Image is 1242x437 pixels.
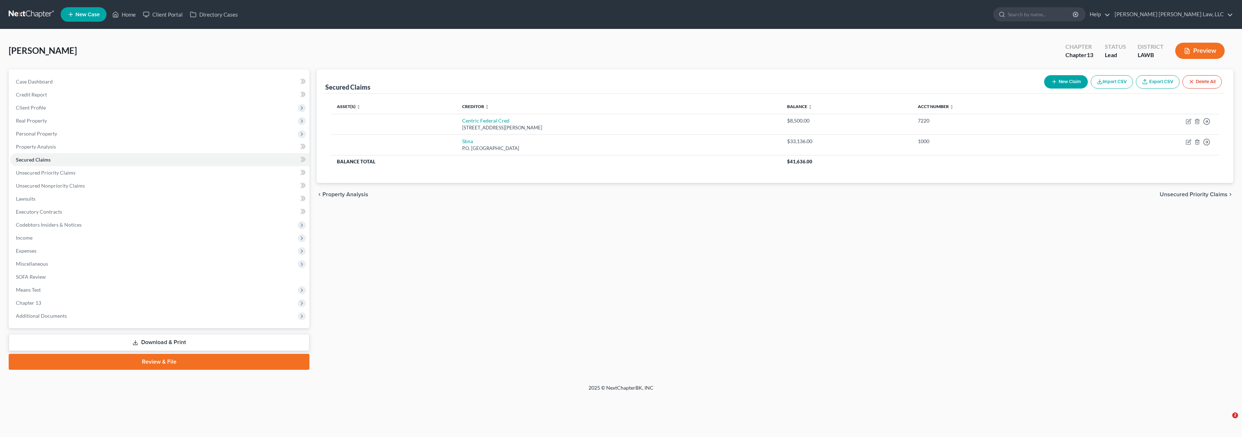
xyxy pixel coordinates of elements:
iframe: Intercom live chat [1217,412,1235,430]
span: Property Analysis [322,192,368,197]
span: Credit Report [16,91,47,98]
span: Personal Property [16,130,57,137]
span: Income [16,235,32,241]
span: Additional Documents [16,313,67,319]
span: Unsecured Priority Claims [16,170,75,176]
a: Centric Federal Cred [462,117,509,124]
button: Delete All [1182,75,1222,89]
a: [PERSON_NAME] [PERSON_NAME] Law, LLC [1111,8,1233,21]
div: 1000 [918,138,1075,145]
span: Miscellaneous [16,261,48,267]
button: New Claim [1044,75,1088,89]
span: Unsecured Priority Claims [1160,192,1228,197]
span: [PERSON_NAME] [9,45,77,56]
span: Secured Claims [16,157,51,163]
i: chevron_left [317,192,322,197]
div: P.O. [GEOGRAPHIC_DATA] [462,145,776,152]
div: Status [1105,43,1126,51]
div: District [1138,43,1164,51]
th: Balance Total [331,155,781,168]
span: New Case [75,12,100,17]
button: Preview [1175,43,1225,59]
div: 7220 [918,117,1075,124]
span: 13 [1087,51,1093,58]
div: $8,500.00 [787,117,906,124]
button: chevron_left Property Analysis [317,192,368,197]
input: Search by name... [1008,8,1074,21]
div: LAWB [1138,51,1164,59]
a: Case Dashboard [10,75,309,88]
div: 2025 © NextChapterBK, INC [415,384,827,397]
span: Unsecured Nonpriority Claims [16,183,85,189]
a: Executory Contracts [10,205,309,218]
span: SOFA Review [16,274,46,280]
div: Chapter [1065,51,1093,59]
a: Creditor unfold_more [462,104,489,109]
button: Import CSV [1091,75,1133,89]
span: Codebtors Insiders & Notices [16,222,82,228]
span: Expenses [16,248,36,254]
span: Lawsuits [16,196,35,202]
a: Unsecured Priority Claims [10,166,309,179]
span: Means Test [16,287,41,293]
a: Credit Report [10,88,309,101]
a: Lawsuits [10,192,309,205]
a: Export CSV [1136,75,1180,89]
span: Client Profile [16,104,46,111]
i: unfold_more [356,105,361,109]
i: chevron_right [1228,192,1233,197]
a: SOFA Review [10,270,309,283]
a: Sbna [462,138,473,144]
span: Chapter 13 [16,300,41,306]
a: Balance unfold_more [787,104,812,109]
a: Secured Claims [10,153,309,166]
span: Real Property [16,117,47,124]
i: unfold_more [950,105,954,109]
a: Asset(s) unfold_more [337,104,361,109]
a: Home [109,8,139,21]
div: $33,136.00 [787,138,906,145]
i: unfold_more [808,105,812,109]
a: Property Analysis [10,140,309,153]
a: Review & File [9,354,309,370]
span: Case Dashboard [16,78,53,85]
span: Executory Contracts [16,209,62,215]
a: Client Portal [139,8,186,21]
span: $41,636.00 [787,159,812,164]
i: unfold_more [485,105,489,109]
a: Unsecured Nonpriority Claims [10,179,309,192]
a: Directory Cases [186,8,242,21]
div: Lead [1105,51,1126,59]
span: 2 [1232,412,1238,418]
div: Secured Claims [325,83,370,91]
a: Help [1086,8,1110,21]
button: Unsecured Priority Claims chevron_right [1160,192,1233,197]
a: Acct Number unfold_more [918,104,954,109]
div: [STREET_ADDRESS][PERSON_NAME] [462,124,776,131]
div: Chapter [1065,43,1093,51]
span: Property Analysis [16,143,56,150]
a: Download & Print [9,334,309,351]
